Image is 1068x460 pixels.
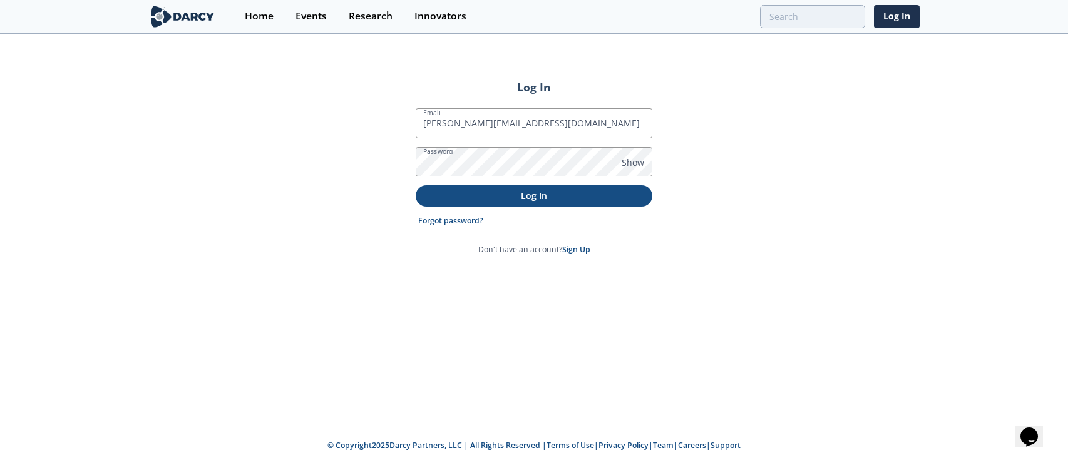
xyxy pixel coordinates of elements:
span: Show [622,156,644,169]
a: Privacy Policy [598,440,649,451]
h2: Log In [416,79,652,95]
a: Forgot password? [418,215,483,227]
label: Password [423,146,453,156]
a: Support [711,440,741,451]
div: Innovators [414,11,466,21]
div: Events [295,11,327,21]
p: Log In [424,189,644,202]
img: logo-wide.svg [148,6,217,28]
button: Log In [416,185,652,206]
iframe: chat widget [1015,410,1055,447]
div: Research [349,11,393,21]
a: Sign Up [562,244,590,255]
p: © Copyright 2025 Darcy Partners, LLC | All Rights Reserved | | | | | [71,440,997,451]
input: Advanced Search [760,5,865,28]
div: Home [245,11,274,21]
a: Terms of Use [547,440,594,451]
label: Email [423,108,441,118]
p: Don't have an account? [478,244,590,255]
a: Log In [874,5,920,28]
a: Team [653,440,674,451]
a: Careers [678,440,706,451]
